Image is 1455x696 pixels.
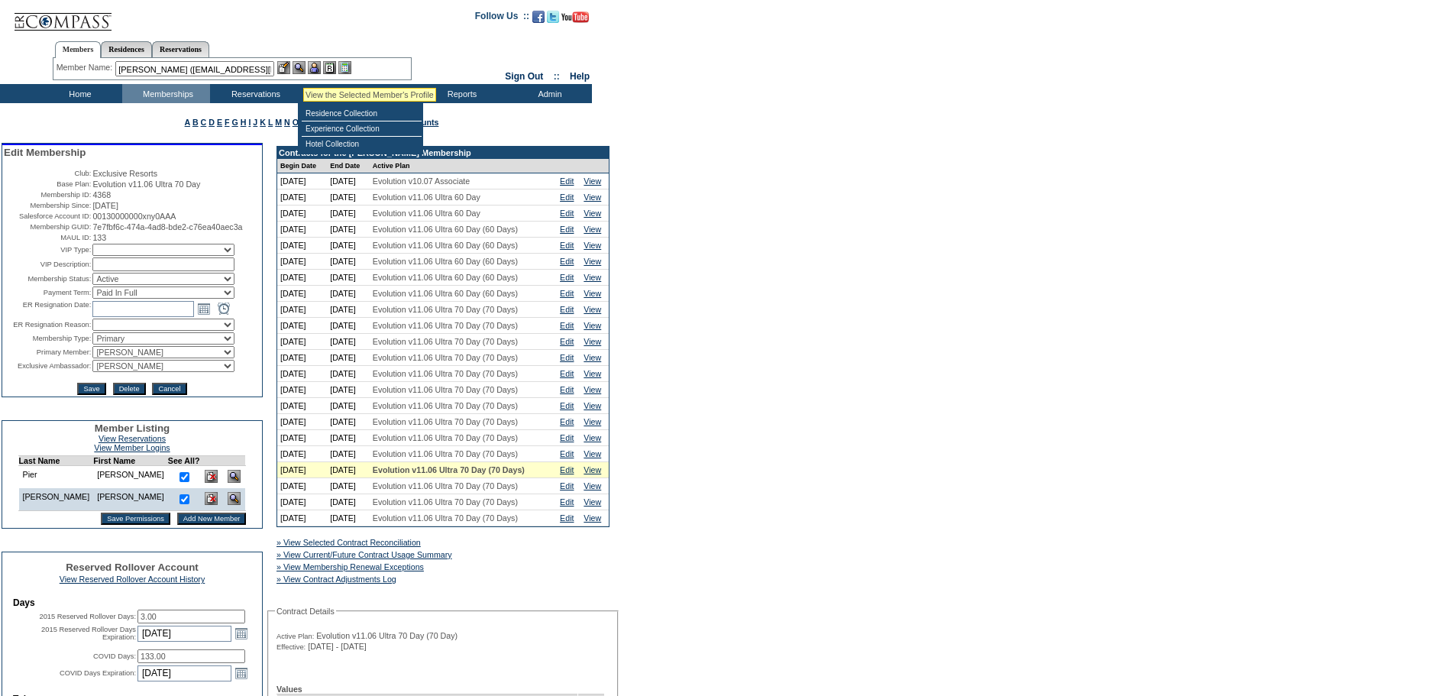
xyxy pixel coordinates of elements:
img: b_calculator.gif [338,61,351,74]
td: [DATE] [327,366,370,382]
span: Reserved Rollover Account [66,562,199,573]
td: [DATE] [327,494,370,510]
a: C [201,118,207,127]
span: :: [554,71,560,82]
td: VIP Type: [4,244,91,256]
span: 4368 [92,190,111,199]
a: G [231,118,238,127]
span: Exclusive Resorts [92,169,157,178]
td: [DATE] [277,462,327,478]
td: See All? [168,456,200,466]
input: Cancel [152,383,186,395]
td: [DATE] [277,334,327,350]
a: O [293,118,299,127]
td: First Name [93,456,168,466]
span: Evolution v11.06 Ultra 60 Day (60 Days) [373,257,518,266]
td: [DATE] [327,238,370,254]
span: Evolution v11.06 Ultra 70 Day [92,180,200,189]
span: Evolution v11.06 Ultra 60 Day (60 Days) [373,225,518,234]
a: View [584,193,601,202]
td: Active Plan [370,159,557,173]
td: [DATE] [277,366,327,382]
td: ER Resignation Reason: [4,319,91,331]
a: Edit [560,241,574,250]
label: 2015 Reserved Rollover Days: [39,613,136,620]
td: Contracts for the [PERSON_NAME] Membership [277,147,609,159]
a: Open the calendar popup. [233,665,250,681]
input: Save Permissions [101,513,170,525]
td: Follow Us :: [475,9,529,28]
img: View Dashboard [228,492,241,505]
a: Edit [560,176,574,186]
td: Memberships [122,84,210,103]
img: Reservations [323,61,336,74]
td: [PERSON_NAME] [93,466,168,489]
td: [DATE] [327,478,370,494]
td: [DATE] [327,254,370,270]
td: [DATE] [327,270,370,286]
b: Values [276,685,302,694]
a: Edit [560,305,574,314]
a: View [584,417,601,426]
a: Help [570,71,590,82]
span: Evolution v11.06 Ultra 70 Day (70 Days) [373,385,518,394]
td: [DATE] [277,206,327,222]
td: [DATE] [277,286,327,302]
a: Residences [101,41,152,57]
span: Evolution v11.06 Ultra 70 Day (70 Days) [373,353,518,362]
td: [DATE] [277,173,327,189]
a: Edit [560,337,574,346]
span: Evolution v11.06 Ultra 70 Day (70 Days) [373,433,518,442]
td: [DATE] [277,318,327,334]
img: Delete [205,492,218,505]
td: Admin [504,84,592,103]
a: Edit [560,433,574,442]
a: Edit [560,417,574,426]
a: Edit [560,465,574,474]
a: » View Contract Adjustments Log [276,575,396,584]
td: [DATE] [277,430,327,446]
a: Edit [560,513,574,523]
a: Edit [560,401,574,410]
a: View [584,353,601,362]
td: Exclusive Ambassador: [4,360,91,372]
a: View [584,401,601,410]
td: Vacation Collection [298,84,416,103]
a: E [217,118,222,127]
td: Payment Term: [4,286,91,299]
a: Sign Out [505,71,543,82]
span: [DATE] - [DATE] [308,642,367,651]
td: [DATE] [277,222,327,238]
a: L [268,118,273,127]
span: Evolution v11.06 Ultra 60 Day [373,209,480,218]
a: View [584,385,601,394]
td: Hotel Collection [302,137,422,151]
a: Edit [560,449,574,458]
a: Open the time view popup. [215,300,232,317]
span: 00130000000xny0AAA [92,212,176,221]
a: View [584,497,601,507]
span: Evolution v11.06 Ultra 70 Day (70 Day) [316,631,458,640]
a: View [584,465,601,474]
span: Evolution v11.06 Ultra 60 Day (60 Days) [373,289,518,298]
td: VIP Description: [4,257,91,271]
a: Edit [560,321,574,330]
td: [DATE] [327,206,370,222]
input: Save [77,383,105,395]
a: » View Selected Contract Reconciliation [276,538,421,547]
a: Edit [560,273,574,282]
a: Edit [560,289,574,298]
a: N [284,118,290,127]
span: Evolution v11.06 Ultra 70 Day (70 Days) [373,305,518,314]
img: View [293,61,306,74]
td: [DATE] [327,414,370,430]
label: COVID Days: [93,652,136,660]
td: [DATE] [327,430,370,446]
td: [DATE] [277,446,327,462]
a: View [584,305,601,314]
td: [DATE] [327,189,370,206]
span: Active Plan: [276,632,314,641]
a: View [584,176,601,186]
span: Evolution v11.06 Ultra 60 Day [373,193,480,202]
span: Effective: [276,643,306,652]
